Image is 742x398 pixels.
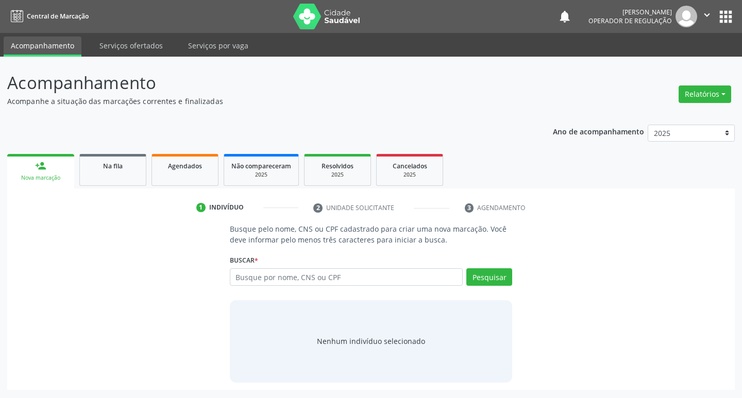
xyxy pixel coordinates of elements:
[230,223,513,245] p: Busque pelo nome, CNS ou CPF cadastrado para criar uma nova marcação. Você deve informar pelo men...
[558,9,572,24] button: notifications
[322,162,353,170] span: Resolvidos
[553,125,644,137] p: Ano de acompanhamento
[231,171,291,179] div: 2025
[35,160,46,171] div: person_add
[679,85,731,103] button: Relatórios
[92,37,170,55] a: Serviços ofertados
[4,37,81,57] a: Acompanhamento
[230,268,463,286] input: Busque por nome, CNS ou CPF
[7,96,516,107] p: Acompanhe a situação das marcações correntes e finalizadas
[196,203,206,212] div: 1
[231,162,291,170] span: Não compareceram
[7,8,89,25] a: Central de Marcação
[168,162,202,170] span: Agendados
[230,252,258,268] label: Buscar
[312,171,363,179] div: 2025
[103,162,123,170] span: Na fila
[7,70,516,96] p: Acompanhamento
[209,203,244,212] div: Indivíduo
[181,37,256,55] a: Serviços por vaga
[393,162,427,170] span: Cancelados
[701,9,713,21] i: 
[317,336,425,347] div: Nenhum indivíduo selecionado
[717,8,735,26] button: apps
[27,12,89,21] span: Central de Marcação
[588,8,672,16] div: [PERSON_NAME]
[466,268,512,286] button: Pesquisar
[14,174,67,182] div: Nova marcação
[676,6,697,27] img: img
[588,16,672,25] span: Operador de regulação
[384,171,435,179] div: 2025
[697,6,717,27] button: 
